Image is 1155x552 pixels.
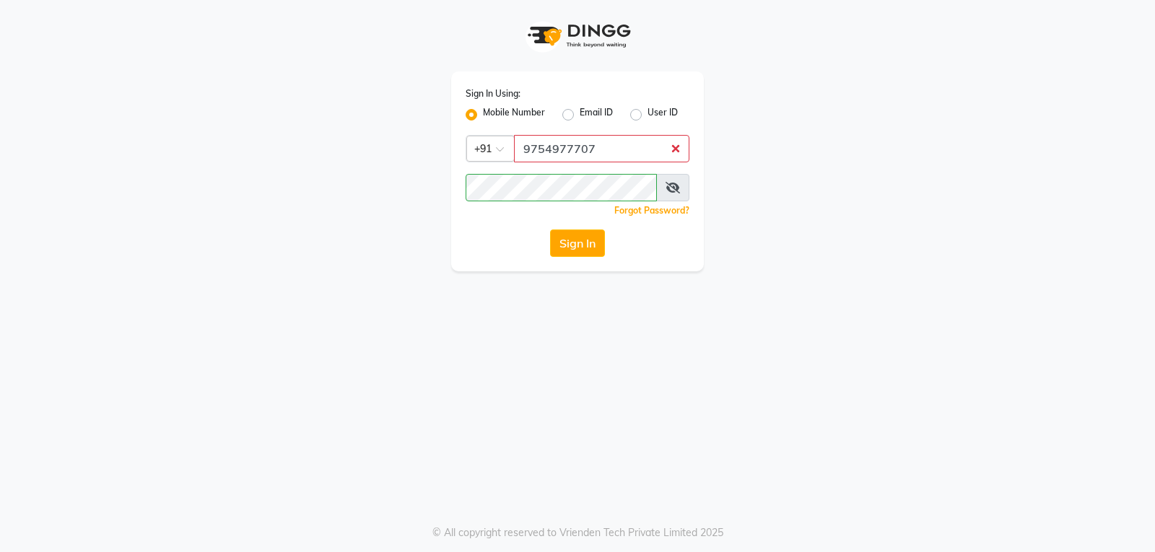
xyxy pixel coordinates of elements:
label: Email ID [580,106,613,123]
input: Username [514,135,689,162]
input: Username [466,174,657,201]
button: Sign In [550,229,605,257]
a: Forgot Password? [614,205,689,216]
img: logo1.svg [520,14,635,57]
label: Mobile Number [483,106,545,123]
label: Sign In Using: [466,87,520,100]
label: User ID [648,106,678,123]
